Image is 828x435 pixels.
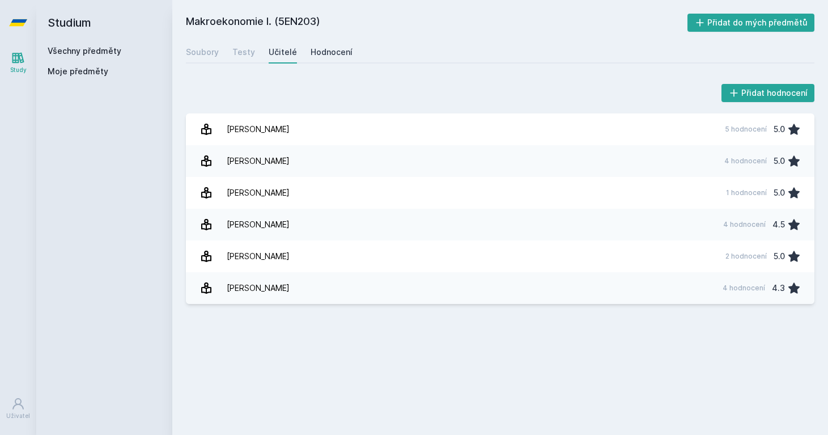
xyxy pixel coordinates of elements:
[186,47,219,58] div: Soubory
[186,209,814,240] a: [PERSON_NAME] 4 hodnocení 4.5
[6,412,30,420] div: Uživatel
[232,47,255,58] div: Testy
[724,157,767,166] div: 4 hodnocení
[2,391,34,426] a: Uživatel
[774,245,785,268] div: 5.0
[687,14,815,32] button: Přidat do mých předmětů
[186,41,219,64] a: Soubory
[723,284,765,293] div: 4 hodnocení
[227,118,290,141] div: [PERSON_NAME]
[186,113,814,145] a: [PERSON_NAME] 5 hodnocení 5.0
[723,220,766,229] div: 4 hodnocení
[48,46,121,56] a: Všechny předměty
[772,277,785,299] div: 4.3
[725,125,767,134] div: 5 hodnocení
[48,66,108,77] span: Moje předměty
[725,252,767,261] div: 2 hodnocení
[311,47,353,58] div: Hodnocení
[772,213,785,236] div: 4.5
[774,150,785,172] div: 5.0
[227,181,290,204] div: [PERSON_NAME]
[721,84,815,102] button: Přidat hodnocení
[269,47,297,58] div: Učitelé
[186,272,814,304] a: [PERSON_NAME] 4 hodnocení 4.3
[774,181,785,204] div: 5.0
[227,213,290,236] div: [PERSON_NAME]
[186,177,814,209] a: [PERSON_NAME] 1 hodnocení 5.0
[10,66,27,74] div: Study
[232,41,255,64] a: Testy
[186,145,814,177] a: [PERSON_NAME] 4 hodnocení 5.0
[227,245,290,268] div: [PERSON_NAME]
[726,188,767,197] div: 1 hodnocení
[186,14,687,32] h2: Makroekonomie I. (5EN203)
[311,41,353,64] a: Hodnocení
[186,240,814,272] a: [PERSON_NAME] 2 hodnocení 5.0
[2,45,34,80] a: Study
[227,150,290,172] div: [PERSON_NAME]
[269,41,297,64] a: Učitelé
[774,118,785,141] div: 5.0
[227,277,290,299] div: [PERSON_NAME]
